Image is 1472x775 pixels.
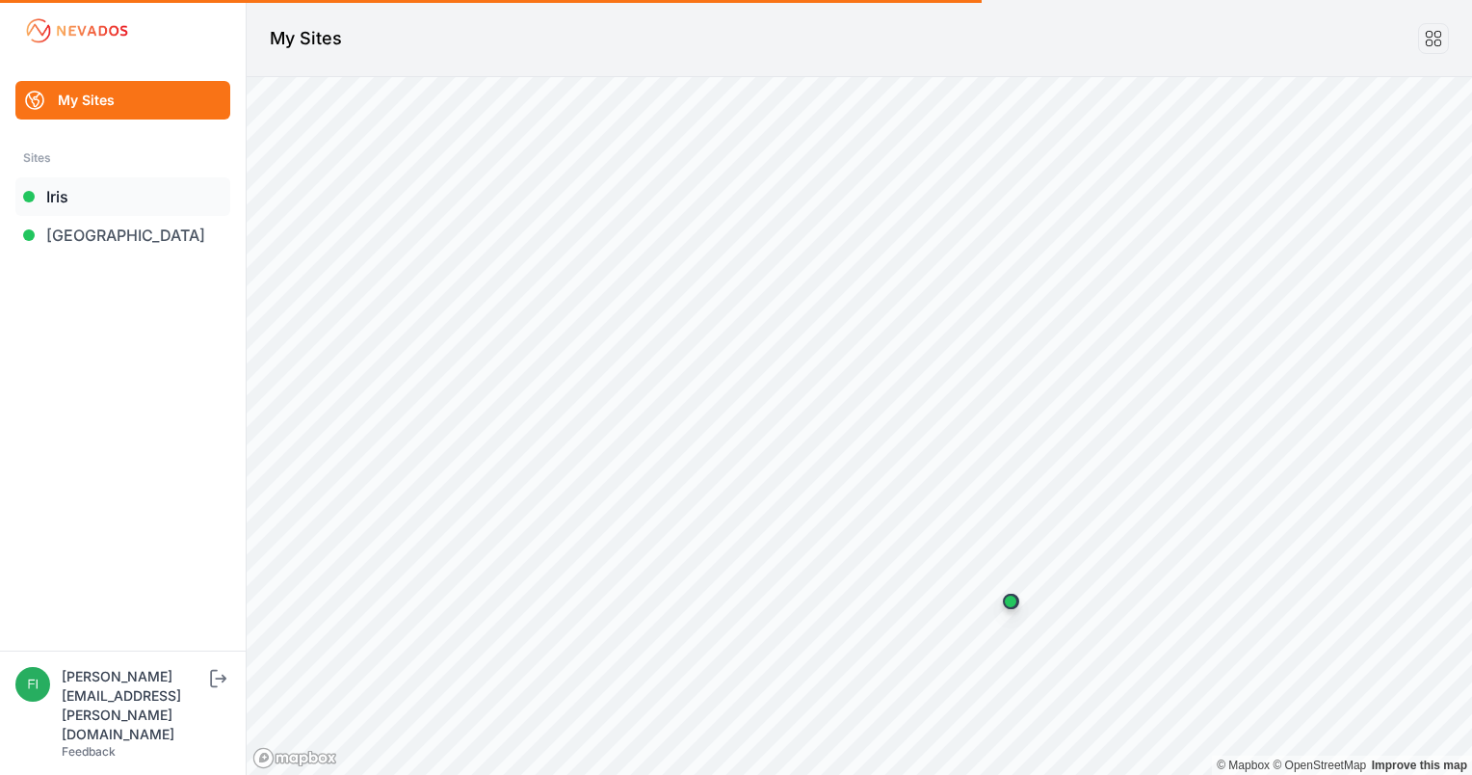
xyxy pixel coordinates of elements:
[1217,759,1270,772] a: Mapbox
[1273,759,1366,772] a: OpenStreetMap
[991,582,1030,621] div: Map marker
[23,15,131,46] img: Nevados
[1372,759,1467,772] a: Map feedback
[270,25,342,52] h1: My Sites
[247,77,1472,775] canvas: Map
[15,81,230,120] a: My Sites
[62,667,206,744] div: [PERSON_NAME][EMAIL_ADDRESS][PERSON_NAME][DOMAIN_NAME]
[15,216,230,254] a: [GEOGRAPHIC_DATA]
[252,747,337,769] a: Mapbox logo
[23,147,223,170] div: Sites
[15,667,50,702] img: fidel.lopez@prim.com
[62,744,116,759] a: Feedback
[15,177,230,216] a: Iris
